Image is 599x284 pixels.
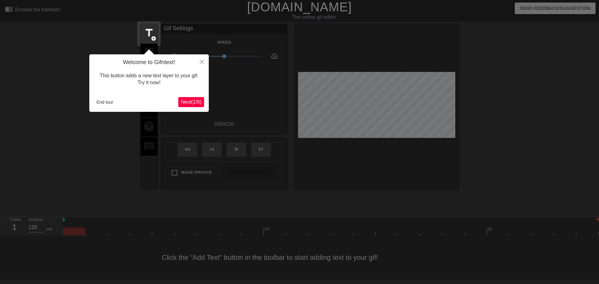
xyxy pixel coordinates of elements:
h4: Welcome to Gifntext! [94,59,204,66]
button: Next [178,97,204,107]
button: End tour [94,97,116,107]
div: This button adds a new text layer to your gif. Try it now! [94,66,204,93]
span: Next ( 1 / 6 ) [181,99,202,105]
button: Close [195,54,209,69]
